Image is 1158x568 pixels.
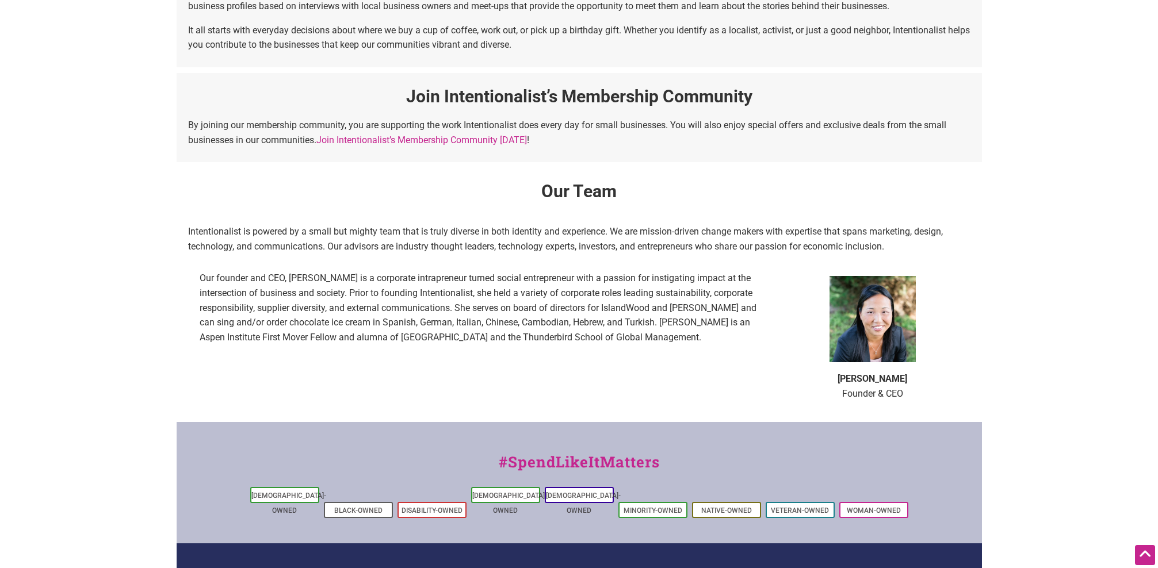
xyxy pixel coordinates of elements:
p: Our founder and CEO, [PERSON_NAME] is a corporate intrapreneur turned social entrepreneur with a ... [200,271,763,344]
div: Scroll Back to Top [1135,545,1155,565]
p: Founder & CEO [786,371,959,401]
img: fullsizeoutput_85a1-300x300.jpeg [830,276,916,362]
a: Veteran-Owned [771,506,829,515]
b: [PERSON_NAME] [838,373,907,384]
a: Woman-Owned [847,506,901,515]
h2: Our Team [188,179,970,215]
a: [DEMOGRAPHIC_DATA]-Owned [251,492,326,515]
p: Intentionalist is powered by a small but mighty team that is truly diverse in both identity and e... [188,224,970,254]
p: It all starts with everyday decisions about where we buy a cup of coffee, work out, or pick up a ... [188,23,970,52]
a: [DEMOGRAPHIC_DATA]-Owned [546,492,621,515]
a: Native-Owned [701,506,752,515]
a: Join Intentionalist’s Membership Community [DATE] [316,135,527,145]
a: Minority-Owned [624,506,682,515]
a: Black-Owned [334,506,383,515]
a: Disability-Owned [402,506,463,515]
p: By joining our membership community, you are supporting the work Intentionalist does every day fo... [188,118,970,147]
a: [DEMOGRAPHIC_DATA]-Owned [472,492,547,515]
div: #SpendLikeItMatters [177,451,982,485]
strong: Join Intentionalist’s Membership Community [406,86,752,106]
